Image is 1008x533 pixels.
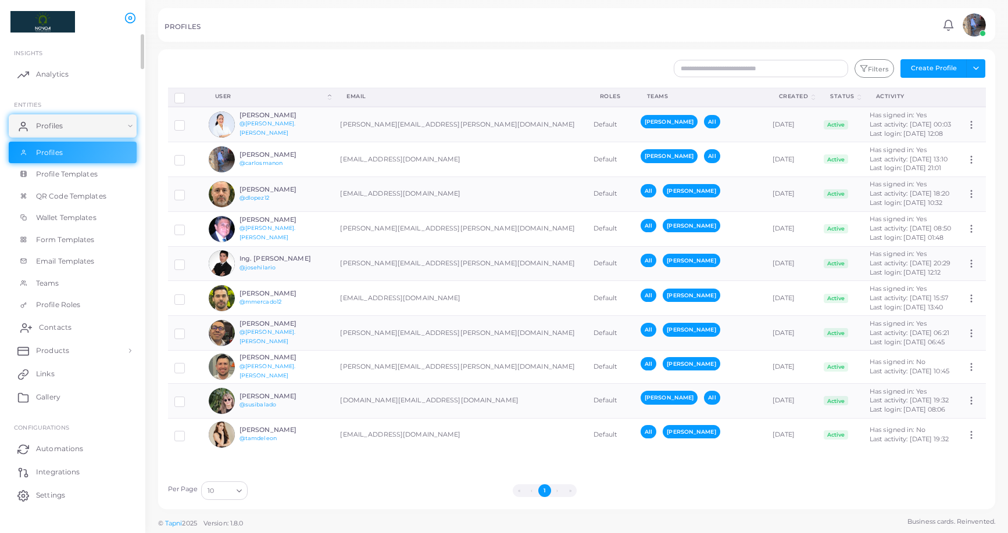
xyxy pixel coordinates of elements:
[36,345,69,356] span: Products
[240,329,296,344] a: @[PERSON_NAME].[PERSON_NAME]
[870,396,949,404] span: Last activity: [DATE] 19:32
[9,142,137,164] a: Profiles
[600,92,621,100] div: Roles
[870,111,927,119] span: Has signed in: Yes
[209,181,235,207] img: avatar
[641,149,698,163] span: [PERSON_NAME]
[587,350,634,383] td: Default
[876,92,947,100] div: activity
[203,519,244,527] span: Version: 1.8.0
[824,259,848,268] span: Active
[870,387,927,395] span: Has signed in: Yes
[334,384,587,419] td: [DOMAIN_NAME][EMAIL_ADDRESS][DOMAIN_NAME]
[208,485,214,497] span: 10
[641,323,656,336] span: All
[766,107,817,142] td: [DATE]
[824,154,848,164] span: Active
[36,278,59,289] span: Teams
[663,289,720,302] span: [PERSON_NAME]
[704,391,720,404] span: All
[36,147,63,158] span: Profiles
[240,426,325,434] h6: [PERSON_NAME]
[641,289,656,302] span: All
[201,481,248,500] div: Search for option
[587,316,634,351] td: Default
[158,518,243,528] span: ©
[663,323,720,336] span: [PERSON_NAME]
[36,191,106,201] span: QR Code Templates
[36,300,80,310] span: Profile Roles
[334,211,587,246] td: [PERSON_NAME][EMAIL_ADDRESS][PERSON_NAME][DOMAIN_NAME]
[587,418,634,451] td: Default
[870,180,927,188] span: Has signed in: Yes
[663,425,720,438] span: [PERSON_NAME]
[36,69,69,80] span: Analytics
[870,367,949,375] span: Last activity: [DATE] 10:45
[824,430,848,440] span: Active
[779,92,809,100] div: Created
[334,316,587,351] td: [PERSON_NAME][EMAIL_ADDRESS][PERSON_NAME][DOMAIN_NAME]
[766,281,817,316] td: [DATE]
[240,111,325,119] h6: [PERSON_NAME]
[870,146,927,154] span: Has signed in: Yes
[824,294,848,303] span: Active
[240,298,281,305] a: @mmercado12
[587,246,634,281] td: Default
[900,59,967,78] button: Create Profile
[334,177,587,211] td: [EMAIL_ADDRESS][DOMAIN_NAME]
[334,246,587,281] td: [PERSON_NAME][EMAIL_ADDRESS][PERSON_NAME][DOMAIN_NAME]
[960,88,986,107] th: Action
[870,268,941,276] span: Last login: [DATE] 12:12
[766,177,817,211] td: [DATE]
[165,519,183,527] a: Tapni
[766,316,817,351] td: [DATE]
[9,437,137,460] a: Automations
[587,142,634,177] td: Default
[830,92,855,100] div: Status
[36,121,63,131] span: Profiles
[165,23,201,31] h5: PROFILES
[824,328,848,337] span: Active
[824,189,848,199] span: Active
[641,425,656,438] span: All
[870,250,927,258] span: Has signed in: Yes
[766,350,817,383] td: [DATE]
[240,186,325,193] h6: [PERSON_NAME]
[9,250,137,272] a: Email Templates
[36,369,55,379] span: Links
[251,484,838,497] ul: Pagination
[9,207,137,229] a: Wallet Templates
[36,256,95,266] span: Email Templates
[870,329,949,337] span: Last activity: [DATE] 06:21
[240,255,325,262] h6: Ing. [PERSON_NAME]
[870,259,950,267] span: Last activity: [DATE] 20:29
[209,320,235,346] img: avatar
[587,384,634,419] td: Default
[870,164,942,172] span: Last login: [DATE] 21:01
[870,224,951,232] span: Last activity: [DATE] 08:50
[704,115,720,128] span: All
[240,151,325,159] h6: [PERSON_NAME]
[36,392,60,402] span: Gallery
[766,142,817,177] td: [DATE]
[824,224,848,233] span: Active
[641,115,698,128] span: [PERSON_NAME]
[334,107,587,142] td: [PERSON_NAME][EMAIL_ADDRESS][PERSON_NAME][DOMAIN_NAME]
[215,484,232,497] input: Search for option
[663,357,720,370] span: [PERSON_NAME]
[870,435,949,443] span: Last activity: [DATE] 19:32
[240,392,325,400] h6: [PERSON_NAME]
[209,354,235,380] img: avatar
[209,250,235,276] img: avatar
[168,485,198,494] label: Per Page
[587,281,634,316] td: Default
[209,146,235,172] img: avatar
[209,422,235,448] img: avatar
[240,160,283,166] a: @carlosmanon
[334,350,587,383] td: [PERSON_NAME][EMAIL_ADDRESS][PERSON_NAME][DOMAIN_NAME]
[641,219,656,232] span: All
[215,92,326,100] div: User
[641,254,656,267] span: All
[182,518,196,528] span: 2025
[870,426,925,434] span: Has signed in: No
